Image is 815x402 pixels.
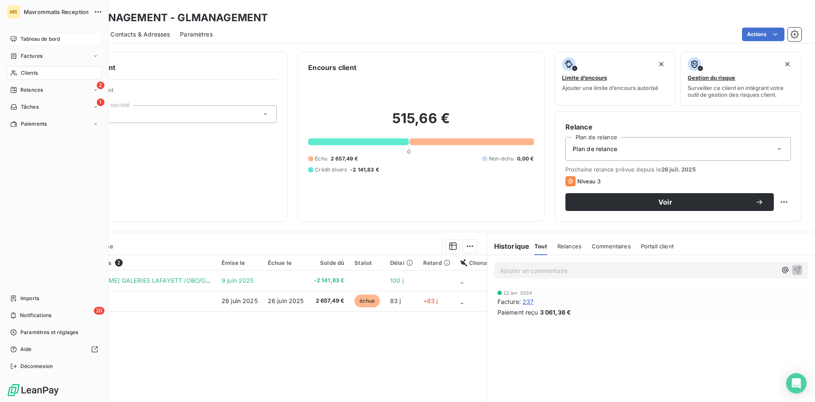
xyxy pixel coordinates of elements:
[21,103,39,111] span: Tâches
[461,277,463,284] span: _
[565,193,774,211] button: Voir
[97,98,104,106] span: 1
[641,243,674,250] span: Portail client
[314,259,345,266] div: Solde dû
[21,120,47,128] span: Paiements
[534,243,547,250] span: Tout
[7,5,20,19] div: MR
[222,259,258,266] div: Émise le
[576,199,755,205] span: Voir
[573,145,617,153] span: Plan de relance
[497,297,521,306] span: Facture :
[97,82,104,89] span: 2
[487,241,530,251] h6: Historique
[390,277,404,284] span: 100 j
[24,8,89,15] span: Mavrommatis Reception
[222,277,254,284] span: 9 juin 2025
[786,373,807,394] div: Open Intercom Messenger
[20,312,51,319] span: Notifications
[75,10,268,25] h3: GL MANAGEMENT - GLMANAGEMENT
[461,259,500,266] div: Chorus Pro
[562,74,607,81] span: Limite d’encours
[742,28,784,41] button: Actions
[268,259,304,266] div: Échue le
[497,308,538,317] span: Paiement reçu
[565,122,791,132] h6: Relance
[68,87,277,98] span: Propriétés Client
[308,110,534,135] h2: 515,66 €
[308,62,357,73] h6: Encours client
[110,30,170,39] span: Contacts & Adresses
[7,383,59,397] img: Logo LeanPay
[688,74,735,81] span: Gestion du risque
[592,243,631,250] span: Commentaires
[540,308,571,317] span: 3 061,36 €
[350,166,379,174] span: -2 141,83 €
[59,259,211,267] div: Pièces comptables
[115,259,123,267] span: 2
[503,290,532,295] span: 22 avr. 2024
[20,35,60,43] span: Tableau de bord
[21,52,42,60] span: Factures
[331,155,358,163] span: 2 657,49 €
[390,259,413,266] div: Délai
[314,297,345,305] span: 2 657,49 €
[20,295,39,302] span: Imports
[268,297,304,304] span: 26 juin 2025
[20,86,43,94] span: Relances
[180,30,213,39] span: Paramètres
[20,329,78,336] span: Paramètres et réglages
[423,297,438,304] span: +83 j
[7,343,101,356] a: Aide
[59,277,318,284] span: VIR [PERSON_NAME] GALERIES LAFAYETT /OBO/GL MANAGEMENT PARIS/INV/250626 3
[577,178,601,185] span: Niveau 3
[461,297,463,304] span: _
[423,259,450,266] div: Retard
[407,148,410,155] span: 0
[20,346,32,353] span: Aide
[390,297,401,304] span: 83 j
[523,297,534,306] span: 237
[94,307,104,315] span: 20
[680,52,801,106] button: Gestion du risqueSurveiller ce client en intégrant votre outil de gestion des risques client.
[555,52,676,106] button: Limite d’encoursAjouter une limite d’encours autorisé
[222,297,258,304] span: 26 juin 2025
[517,155,534,163] span: 0,00 €
[489,155,514,163] span: Non-échu
[661,166,696,173] span: 26 juil. 2025
[20,363,53,370] span: Déconnexion
[562,84,658,91] span: Ajouter une limite d’encours autorisé
[315,166,347,174] span: Crédit divers
[51,62,277,73] h6: Informations client
[21,69,38,77] span: Clients
[354,259,380,266] div: Statut
[557,243,582,250] span: Relances
[315,155,327,163] span: Échu
[688,84,794,98] span: Surveiller ce client en intégrant votre outil de gestion des risques client.
[314,276,345,285] span: -2 141,83 €
[354,295,380,307] span: échue
[565,166,791,173] span: Prochaine relance prévue depuis le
